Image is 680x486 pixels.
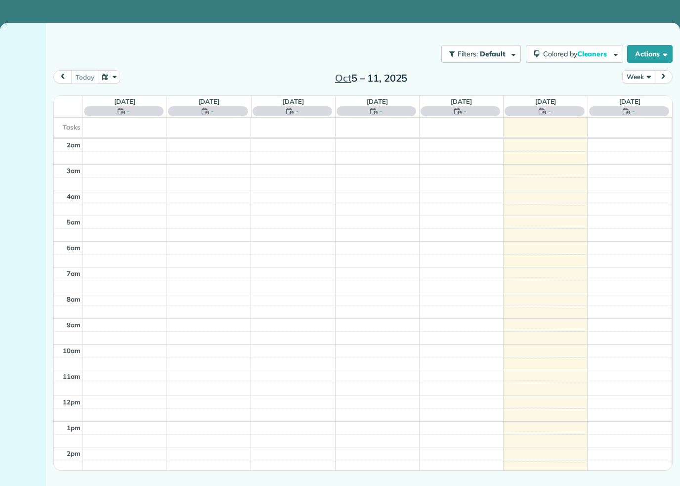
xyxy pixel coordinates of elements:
button: next [654,70,673,84]
span: Oct [335,72,351,84]
span: - [464,106,467,116]
span: 9am [67,321,81,329]
a: Filters: Default [436,45,521,63]
span: 5am [67,218,81,226]
a: [DATE] [451,97,472,105]
span: - [380,106,382,116]
span: Cleaners [577,49,609,58]
a: [DATE] [367,97,388,105]
span: - [211,106,214,116]
a: [DATE] [199,97,220,105]
span: 10am [63,347,81,354]
span: 3am [67,167,81,175]
span: 6am [67,244,81,252]
button: prev [53,70,72,84]
a: [DATE] [283,97,304,105]
button: Colored byCleaners [526,45,623,63]
span: 2am [67,141,81,149]
span: - [296,106,298,116]
button: Week [622,70,654,84]
span: Colored by [543,49,610,58]
span: 1pm [67,424,81,432]
span: 11am [63,372,81,380]
span: 2pm [67,449,81,457]
span: Tasks [63,123,81,131]
a: [DATE] [535,97,556,105]
span: Default [480,49,506,58]
span: - [548,106,551,116]
span: 8am [67,295,81,303]
span: - [632,106,635,116]
span: - [127,106,130,116]
h2: 5 – 11, 2025 [309,73,433,84]
a: [DATE] [619,97,640,105]
span: Filters: [458,49,478,58]
span: 7am [67,269,81,277]
a: [DATE] [114,97,135,105]
button: today [71,70,98,84]
button: Actions [627,45,673,63]
span: 12pm [63,398,81,406]
span: 4am [67,192,81,200]
button: Filters: Default [441,45,521,63]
